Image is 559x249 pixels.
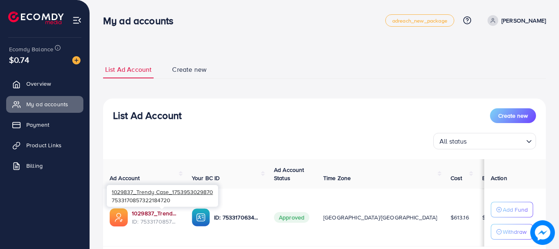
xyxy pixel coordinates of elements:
span: $0.74 [7,50,30,69]
span: 1029837_Trendy Case_1753953029870 [112,188,213,196]
img: ic-ba-acc.ded83a64.svg [192,208,210,226]
a: Billing [6,158,83,174]
span: Billing [26,162,43,170]
img: image [72,56,81,64]
span: Ecomdy Balance [9,45,53,53]
span: Payment [26,121,49,129]
h3: List Ad Account [113,110,182,121]
img: image [530,220,555,245]
span: My ad accounts [26,100,68,108]
span: ID: 7533170857322184720 [132,217,179,226]
span: Your BC ID [192,174,220,182]
img: logo [8,11,64,24]
span: Approved [274,212,309,223]
input: Search for option [469,134,523,147]
p: [PERSON_NAME] [501,16,546,25]
h3: My ad accounts [103,15,180,27]
span: Ad Account [110,174,140,182]
span: adreach_new_package [392,18,447,23]
a: Overview [6,75,83,92]
div: 7533170857322184720 [107,185,218,207]
p: Withdraw [503,227,527,237]
span: [GEOGRAPHIC_DATA]/[GEOGRAPHIC_DATA] [323,213,437,222]
span: Cost [451,174,462,182]
a: 1029837_Trendy Case_1753953029870 [132,209,179,217]
span: Product Links [26,141,62,149]
button: Add Fund [491,202,533,217]
a: Payment [6,117,83,133]
span: List Ad Account [105,65,152,74]
button: Withdraw [491,224,533,240]
button: Create new [490,108,536,123]
span: Action [491,174,507,182]
p: ID: 7533170634600448001 [214,212,261,222]
a: adreach_new_package [385,14,454,27]
a: Product Links [6,137,83,153]
span: Create new [498,112,528,120]
span: Create new [172,65,207,74]
span: Ad Account Status [274,166,304,182]
img: ic-ads-acc.e4c84228.svg [110,208,128,226]
span: $613.16 [451,213,469,222]
p: Add Fund [503,205,528,215]
span: Time Zone [323,174,351,182]
a: My ad accounts [6,96,83,112]
img: menu [72,16,82,25]
span: All status [438,135,469,147]
a: [PERSON_NAME] [484,15,546,26]
div: Search for option [433,133,536,149]
span: Overview [26,80,51,88]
